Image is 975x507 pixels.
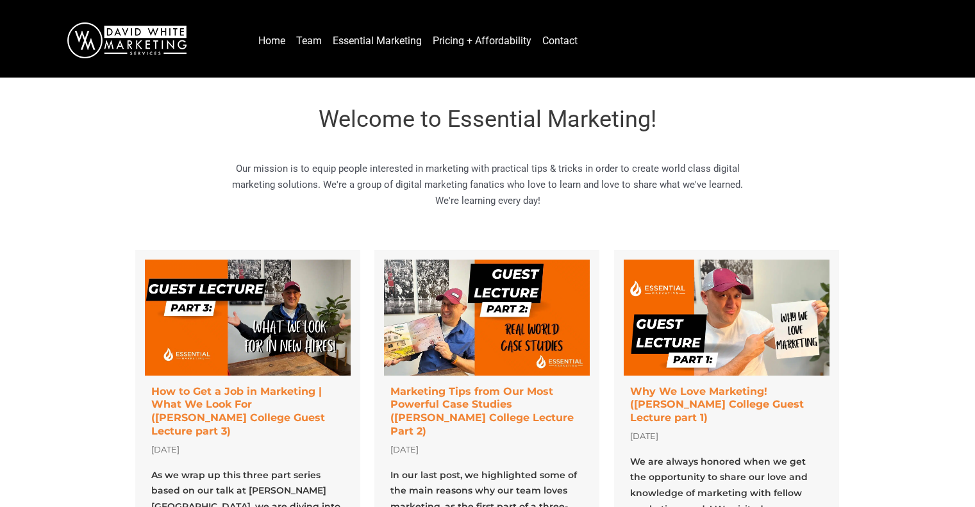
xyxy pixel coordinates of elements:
[253,31,290,51] a: Home
[390,444,419,454] span: [DATE]
[428,31,537,51] a: Pricing + Affordability
[253,30,949,51] nav: Menu
[151,444,179,454] span: [DATE]
[231,161,744,208] p: Our mission is to equip people interested in marketing with practical tips & tricks in order to c...
[328,31,427,51] a: Essential Marketing
[319,106,656,133] span: Welcome to Essential Marketing!
[67,34,187,46] a: DavidWhite-Marketing-Logo
[630,431,658,441] span: [DATE]
[537,31,583,51] a: Contact
[291,31,327,51] a: Team
[67,22,187,58] img: DavidWhite-Marketing-Logo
